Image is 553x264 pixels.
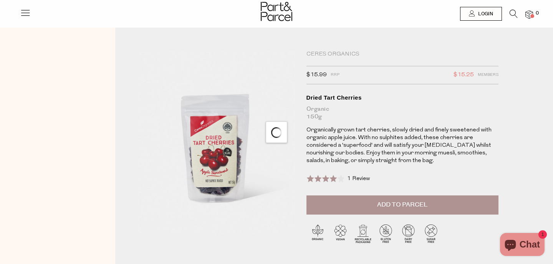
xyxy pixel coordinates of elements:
[525,10,533,18] a: 0
[261,2,292,21] img: Part&Parcel
[306,51,498,58] div: Ceres Organics
[534,10,541,17] span: 0
[306,222,329,245] img: P_P-ICONS-Live_Bec_V11_Organic.svg
[377,200,427,209] span: Add to Parcel
[306,195,498,215] button: Add to Parcel
[329,222,352,245] img: P_P-ICONS-Live_Bec_V11_Vegan.svg
[460,7,502,21] a: Login
[331,70,339,80] span: RRP
[352,222,374,245] img: P_P-ICONS-Live_Bec_V11_Recyclable_Packaging.svg
[347,176,370,182] span: 1 Review
[138,51,295,235] img: Dried Tart Cherries
[476,11,493,17] span: Login
[306,70,327,80] span: $15.99
[306,105,498,121] div: organic 150g
[498,233,547,258] inbox-online-store-chat: Shopify online store chat
[374,222,397,245] img: P_P-ICONS-Live_Bec_V11_Gluten_Free.svg
[306,126,498,165] p: Organically grown tart cherries, slowly dried and finely sweetened with organic apple juice. With...
[478,70,498,80] span: Members
[420,222,442,245] img: P_P-ICONS-Live_Bec_V11_Sugar_Free.svg
[397,222,420,245] img: P_P-ICONS-Live_Bec_V11_Dairy_Free.svg
[454,70,474,80] span: $15.25
[306,94,498,102] div: Dried Tart Cherries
